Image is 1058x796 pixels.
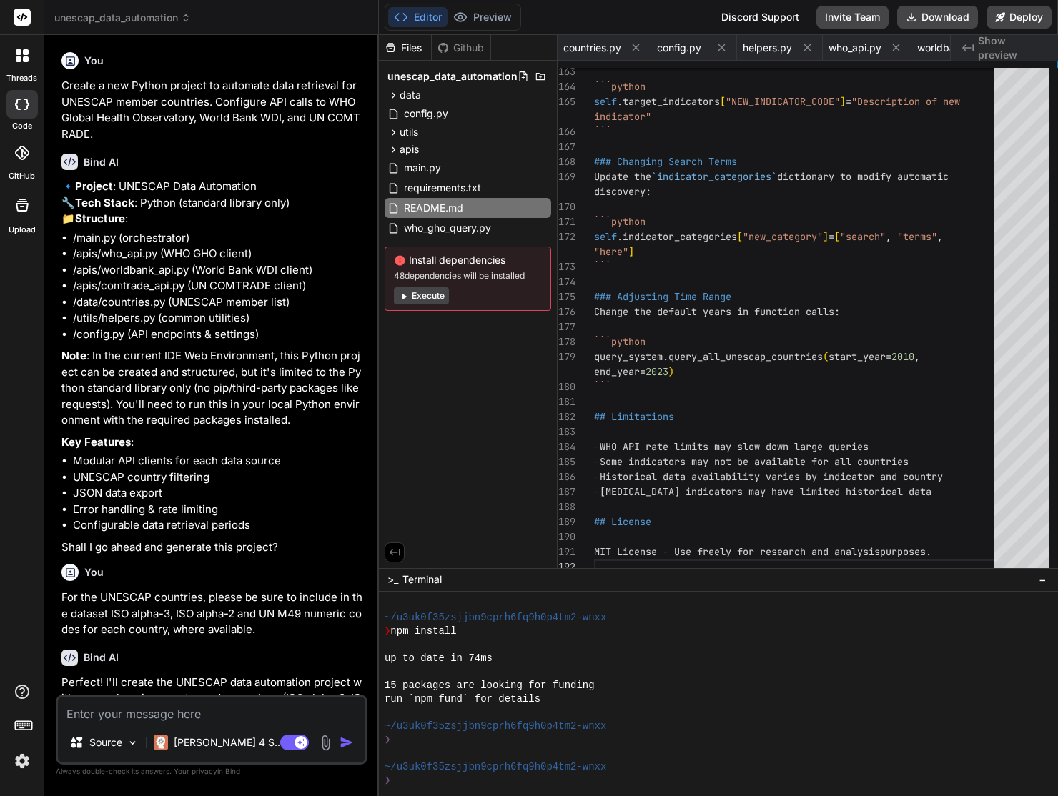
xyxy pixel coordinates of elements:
[558,259,575,274] div: 173
[594,380,611,393] span: ```
[400,142,419,156] span: apis
[385,611,606,625] span: ~/u3uk0f35zsjjbn9cprh6fq9h0p4tm2-wnxx
[387,69,518,84] span: unescap_data_automation
[390,625,456,638] span: npm install
[743,230,823,243] span: "new_category"
[558,454,575,469] div: 185
[385,720,606,733] span: ~/u3uk0f35zsjjbn9cprh6fq9h0p4tm2-wnxx
[558,169,575,184] div: 169
[720,95,726,108] span: [
[558,559,575,574] div: 192
[594,80,646,93] span: ```python
[726,95,840,108] span: "NEW_INDICATOR_CODE"
[402,105,450,122] span: config.py
[558,544,575,559] div: 191
[829,350,891,363] span: start_year=
[558,199,575,214] div: 170
[402,179,483,196] span: requirements.txt
[61,348,365,429] p: : In the current IDE Web Environment, this Python project can be created and structured, but it's...
[777,170,949,183] span: dictionary to modify automatic
[127,737,139,749] img: Pick Models
[917,41,1000,55] span: worldbank_api.py
[594,485,600,498] span: -
[10,749,34,773] img: settings
[89,735,122,750] p: Source
[558,79,575,94] div: 164
[73,310,365,327] li: /utils/helpers.py (common utilities)
[886,470,943,483] span: nd country
[594,110,651,123] span: indicator"
[600,485,920,498] span: [MEDICAL_DATA] indicators may have limited historical da
[558,379,575,394] div: 180
[646,365,668,378] span: 2023
[400,125,418,139] span: utils
[594,125,611,138] span: ```
[394,287,449,304] button: Execute
[823,230,829,243] span: ]
[668,365,674,378] span: )
[594,350,823,363] span: query_system.query_all_unescap_countries
[558,529,575,544] div: 190
[594,170,651,183] span: Update the
[1036,568,1049,591] button: −
[9,170,35,182] label: GitHub
[84,54,104,68] h6: You
[73,294,365,311] li: /data/countries.py (UNESCAP member list)
[600,470,886,483] span: Historical data availability varies by indicator a
[385,652,493,665] span: up to date in 74ms
[394,253,542,267] span: Install dependencies
[61,589,365,638] p: For the UNESCAP countries, please be sure to include in the dataset ISO alpha-3, ISO alpha-2 and ...
[594,95,617,108] span: self
[400,88,421,102] span: data
[558,289,575,304] div: 175
[84,155,119,169] h6: Bind AI
[558,319,575,334] div: 177
[6,72,37,84] label: threads
[594,335,646,348] span: ```python
[61,539,365,556] p: Shall I go ahead and generate this project?
[978,34,1047,62] span: Show preview
[448,7,518,27] button: Preview
[75,179,113,193] strong: Project
[897,6,978,29] button: Download
[920,485,931,498] span: ta
[886,455,909,468] span: ries
[9,224,36,236] label: Upload
[594,545,880,558] span: MIT License - Use freely for research and analysis
[61,78,365,142] p: Create a new Python project to automate data retrieval for UNESCAP member countries. Configure AP...
[73,517,365,534] li: Configurable data retrieval periods
[61,179,365,227] p: 🔹 : UNESCAP Data Automation 🔧 : Python (standard library only) 📁 :
[558,394,575,409] div: 181
[880,545,931,558] span: purposes.
[73,453,365,469] li: Modular API clients for each data source
[75,196,134,209] strong: Tech Stack
[75,212,125,225] strong: Structure
[192,767,217,775] span: privacy
[829,230,834,243] span: =
[56,765,367,778] p: Always double-check its answers. Your in Bind
[73,469,365,486] li: UNESCAP country filtering
[73,278,365,294] li: /apis/comtrade_api.py (UN COMTRADE client)
[558,124,575,139] div: 166
[402,199,465,217] span: README.md
[558,139,575,154] div: 167
[558,514,575,529] div: 189
[846,95,851,108] span: =
[558,439,575,454] div: 184
[558,229,575,244] div: 172
[394,270,542,282] span: 48 dependencies will be installed
[594,230,617,243] span: self
[388,7,448,27] button: Editor
[558,274,575,289] div: 174
[73,327,365,343] li: /config.py (API endpoints & settings)
[379,41,431,55] div: Files
[713,6,808,29] div: Discord Support
[987,6,1052,29] button: Deploy
[558,304,575,319] div: 176
[402,159,443,176] span: main.py
[558,484,575,499] div: 187
[617,95,720,108] span: .target_indicators
[558,214,575,229] div: 171
[558,349,575,364] div: 179
[73,230,365,247] li: /main.py (orchestrator)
